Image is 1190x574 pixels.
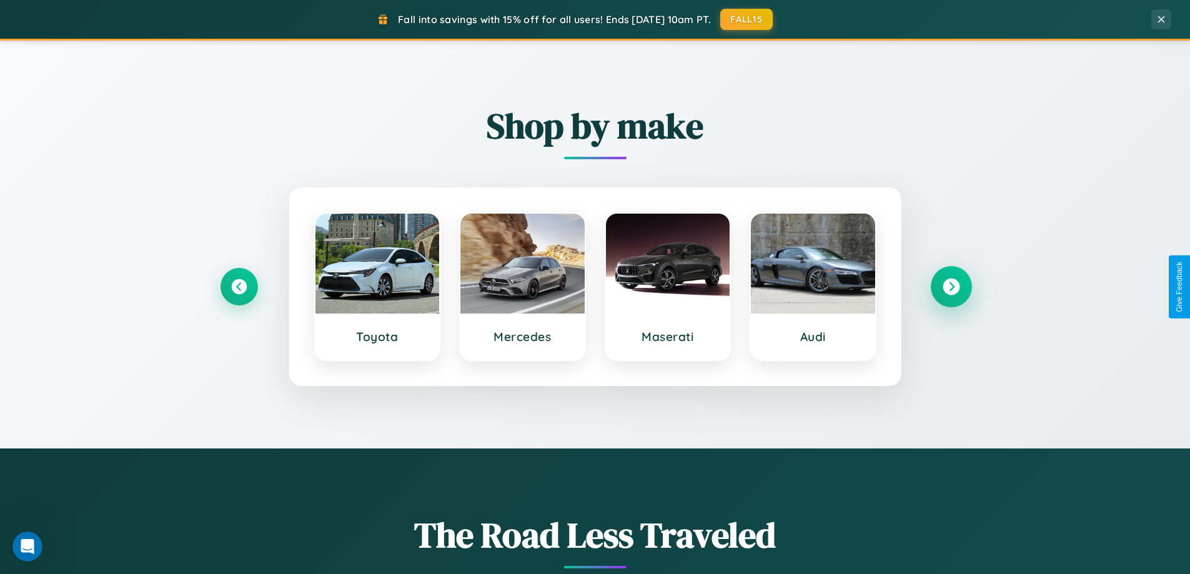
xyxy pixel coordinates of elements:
[12,532,42,562] iframe: Intercom live chat
[618,329,718,344] h3: Maserati
[221,511,970,559] h1: The Road Less Traveled
[473,329,572,344] h3: Mercedes
[720,9,773,30] button: FALL15
[328,329,427,344] h3: Toyota
[221,102,970,150] h2: Shop by make
[1175,262,1184,312] div: Give Feedback
[398,13,711,26] span: Fall into savings with 15% off for all users! Ends [DATE] 10am PT.
[763,329,863,344] h3: Audi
